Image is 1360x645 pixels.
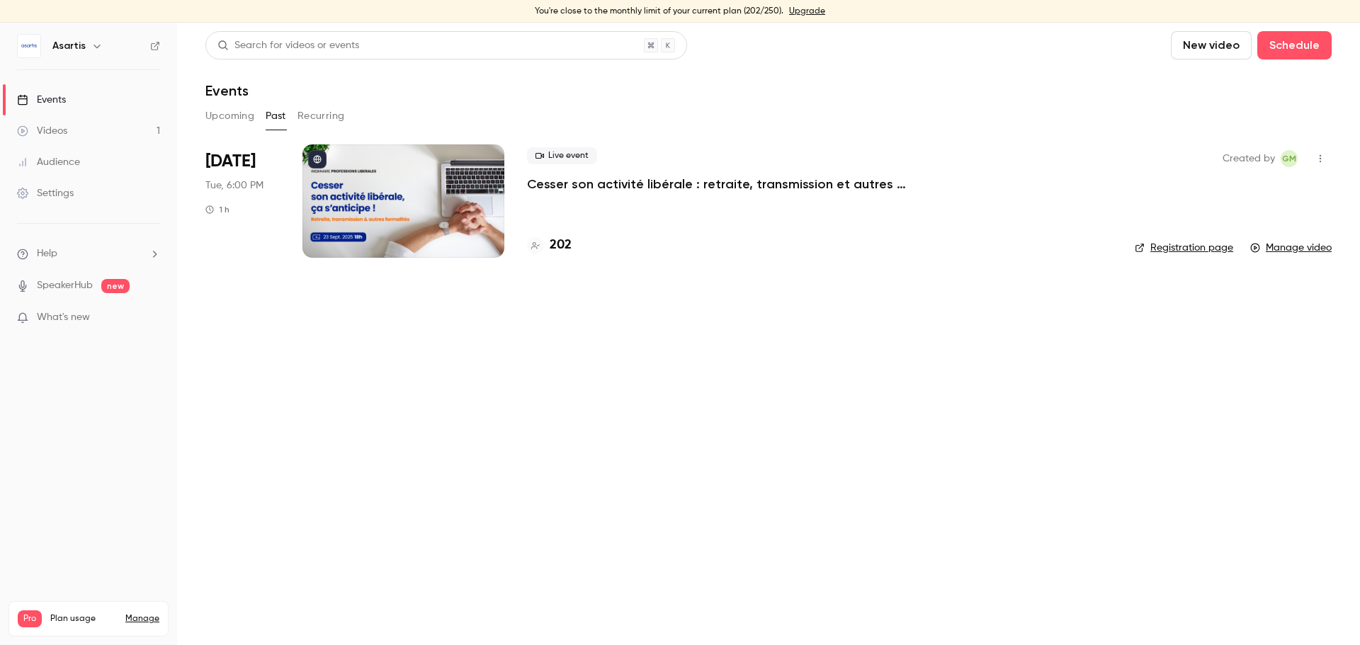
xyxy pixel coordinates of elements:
span: new [101,279,130,293]
iframe: Noticeable Trigger [143,312,160,324]
span: Pro [18,610,42,627]
h6: Asartis [52,39,86,53]
a: Cesser son activité libérale : retraite, transmission et autres formalités... ça s'anticipe ! [527,176,952,193]
span: Created by [1223,150,1275,167]
span: Help [37,246,57,261]
a: Manage [125,613,159,624]
span: Tue, 6:00 PM [205,178,263,193]
a: Manage video [1250,241,1332,255]
div: Search for videos or events [217,38,359,53]
li: help-dropdown-opener [17,246,160,261]
div: Settings [17,186,74,200]
h4: 202 [550,236,572,255]
span: GM [1282,150,1296,167]
a: 202 [527,236,572,255]
div: Videos [17,124,67,138]
div: 1 h [205,204,229,215]
button: Upcoming [205,105,254,127]
span: Plan usage [50,613,117,624]
div: Audience [17,155,80,169]
img: Asartis [18,35,40,57]
span: Live event [527,147,597,164]
div: Events [17,93,66,107]
span: What's new [37,310,90,325]
a: Registration page [1135,241,1233,255]
button: New video [1171,31,1252,59]
div: Sep 23 Tue, 6:00 PM (Europe/Paris) [205,144,280,258]
h1: Events [205,82,249,99]
span: [DATE] [205,150,256,173]
button: Past [266,105,286,127]
a: Upgrade [789,6,825,17]
button: Recurring [297,105,345,127]
button: Schedule [1257,31,1332,59]
a: SpeakerHub [37,278,93,293]
span: Guillaume Mariteau [1281,150,1298,167]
